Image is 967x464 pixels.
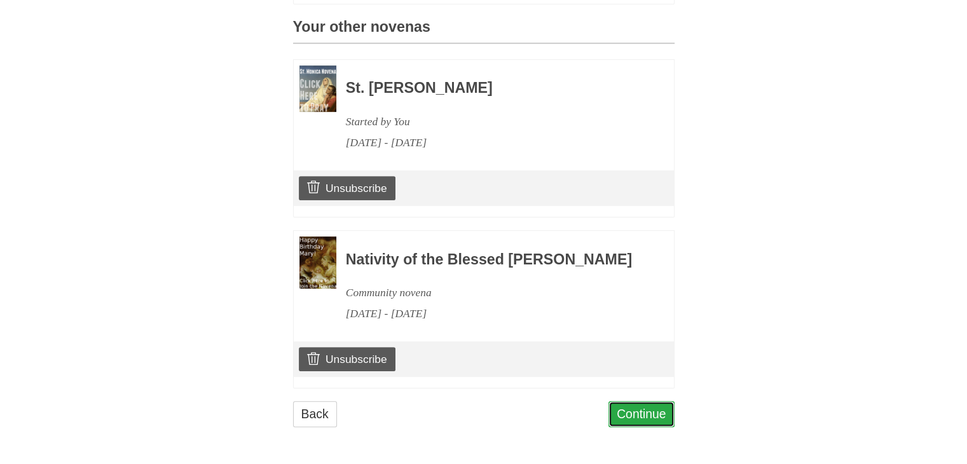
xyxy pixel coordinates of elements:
a: Continue [608,401,675,427]
h3: Your other novenas [293,19,675,44]
h3: St. [PERSON_NAME] [346,80,640,97]
div: [DATE] - [DATE] [346,132,640,153]
h3: Nativity of the Blessed [PERSON_NAME] [346,252,640,268]
div: Community novena [346,282,640,303]
div: Started by You [346,111,640,132]
a: Unsubscribe [299,176,395,200]
a: Back [293,401,337,427]
div: [DATE] - [DATE] [346,303,640,324]
img: Novena image [299,65,336,112]
a: Unsubscribe [299,347,395,371]
img: Novena image [299,236,336,289]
